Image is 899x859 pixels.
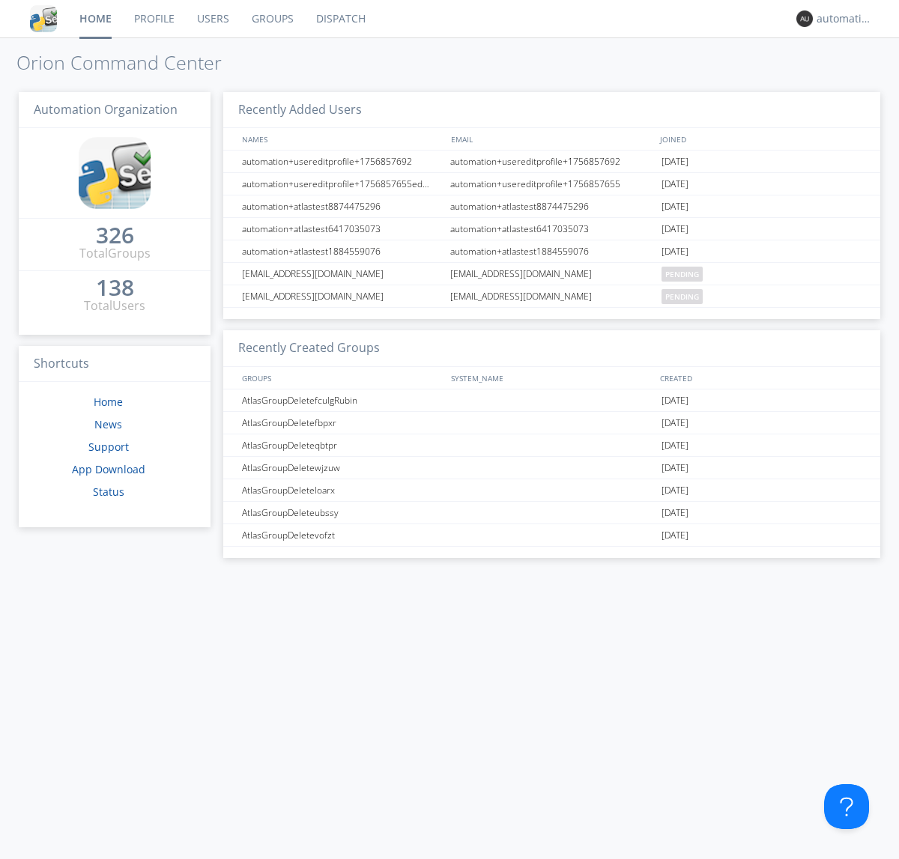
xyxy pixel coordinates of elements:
[447,128,656,150] div: EMAIL
[223,218,880,240] a: automation+atlastest6417035073automation+atlastest6417035073[DATE]
[223,151,880,173] a: automation+usereditprofile+1756857692automation+usereditprofile+1756857692[DATE]
[238,173,446,195] div: automation+usereditprofile+1756857655editedautomation+usereditprofile+1756857655
[238,151,446,172] div: automation+usereditprofile+1756857692
[796,10,813,27] img: 373638.png
[238,263,446,285] div: [EMAIL_ADDRESS][DOMAIN_NAME]
[96,228,134,245] a: 326
[72,462,145,476] a: App Download
[223,412,880,434] a: AtlasGroupDeletefbpxr[DATE]
[238,367,444,389] div: GROUPS
[662,457,688,479] span: [DATE]
[662,267,703,282] span: pending
[662,240,688,263] span: [DATE]
[238,434,446,456] div: AtlasGroupDeleteqbtpr
[94,417,122,431] a: News
[238,524,446,546] div: AtlasGroupDeletevofzt
[223,240,880,263] a: automation+atlastest1884559076automation+atlastest1884559076[DATE]
[88,440,129,454] a: Support
[223,92,880,129] h3: Recently Added Users
[223,479,880,502] a: AtlasGroupDeleteloarx[DATE]
[223,524,880,547] a: AtlasGroupDeletevofzt[DATE]
[662,479,688,502] span: [DATE]
[238,389,446,411] div: AtlasGroupDeletefculgRubin
[30,5,57,32] img: cddb5a64eb264b2086981ab96f4c1ba7
[447,151,658,172] div: automation+usereditprofile+1756857692
[447,240,658,262] div: automation+atlastest1884559076
[238,502,446,523] div: AtlasGroupDeleteubssy
[79,245,151,262] div: Total Groups
[34,101,178,118] span: Automation Organization
[223,502,880,524] a: AtlasGroupDeleteubssy[DATE]
[223,457,880,479] a: AtlasGroupDeletewjzuw[DATE]
[447,263,658,285] div: [EMAIL_ADDRESS][DOMAIN_NAME]
[223,285,880,308] a: [EMAIL_ADDRESS][DOMAIN_NAME][EMAIL_ADDRESS][DOMAIN_NAME]pending
[238,128,444,150] div: NAMES
[662,389,688,412] span: [DATE]
[447,218,658,240] div: automation+atlastest6417035073
[662,151,688,173] span: [DATE]
[662,195,688,218] span: [DATE]
[94,395,123,409] a: Home
[656,128,866,150] div: JOINED
[223,434,880,457] a: AtlasGroupDeleteqbtpr[DATE]
[223,173,880,195] a: automation+usereditprofile+1756857655editedautomation+usereditprofile+1756857655automation+usered...
[84,297,145,315] div: Total Users
[238,218,446,240] div: automation+atlastest6417035073
[223,330,880,367] h3: Recently Created Groups
[96,280,134,295] div: 138
[656,367,866,389] div: CREATED
[447,173,658,195] div: automation+usereditprofile+1756857655
[238,195,446,217] div: automation+atlastest8874475296
[238,285,446,307] div: [EMAIL_ADDRESS][DOMAIN_NAME]
[93,485,124,499] a: Status
[223,195,880,218] a: automation+atlastest8874475296automation+atlastest8874475296[DATE]
[238,412,446,434] div: AtlasGroupDeletefbpxr
[662,173,688,195] span: [DATE]
[238,240,446,262] div: automation+atlastest1884559076
[662,502,688,524] span: [DATE]
[447,195,658,217] div: automation+atlastest8874475296
[662,524,688,547] span: [DATE]
[824,784,869,829] iframe: Toggle Customer Support
[19,346,211,383] h3: Shortcuts
[238,457,446,479] div: AtlasGroupDeletewjzuw
[79,137,151,209] img: cddb5a64eb264b2086981ab96f4c1ba7
[238,479,446,501] div: AtlasGroupDeleteloarx
[447,367,656,389] div: SYSTEM_NAME
[662,434,688,457] span: [DATE]
[96,280,134,297] a: 138
[817,11,873,26] div: automation+atlas0003
[447,285,658,307] div: [EMAIL_ADDRESS][DOMAIN_NAME]
[662,412,688,434] span: [DATE]
[223,389,880,412] a: AtlasGroupDeletefculgRubin[DATE]
[662,289,703,304] span: pending
[96,228,134,243] div: 326
[223,263,880,285] a: [EMAIL_ADDRESS][DOMAIN_NAME][EMAIL_ADDRESS][DOMAIN_NAME]pending
[662,218,688,240] span: [DATE]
